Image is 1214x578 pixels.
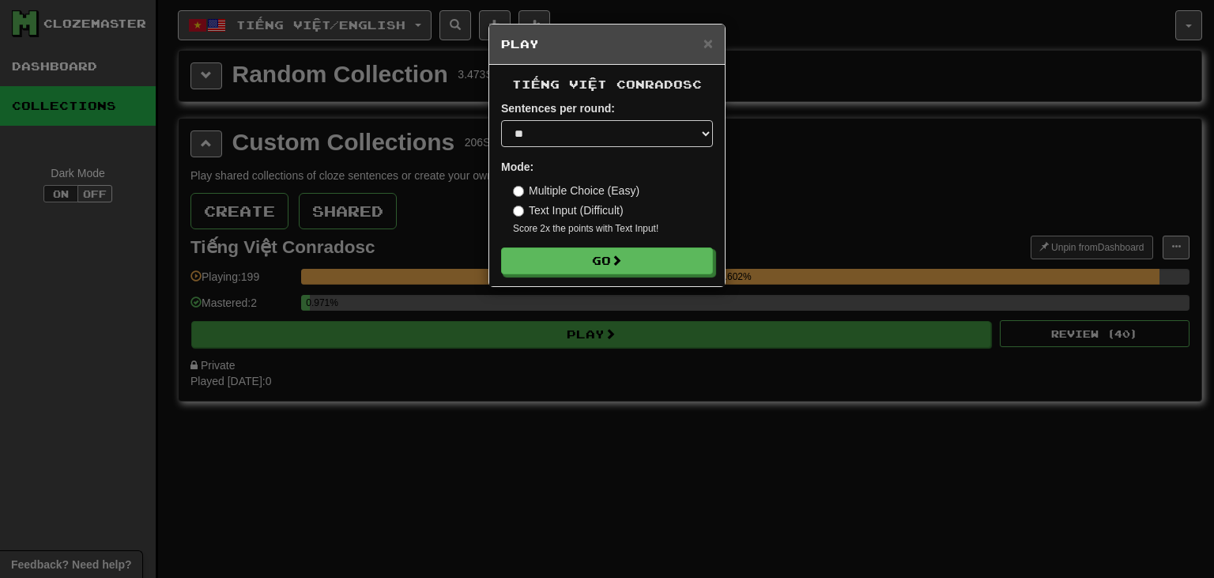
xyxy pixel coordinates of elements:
[703,34,713,52] span: ×
[512,77,702,91] span: Tiếng Việt Conradosc
[501,161,533,173] strong: Mode:
[501,36,713,52] h5: Play
[513,202,624,218] label: Text Input (Difficult)
[703,35,713,51] button: Close
[513,206,524,217] input: Text Input (Difficult)
[501,247,713,274] button: Go
[513,186,524,197] input: Multiple Choice (Easy)
[513,222,713,236] small: Score 2x the points with Text Input !
[513,183,639,198] label: Multiple Choice (Easy)
[501,100,615,116] label: Sentences per round:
